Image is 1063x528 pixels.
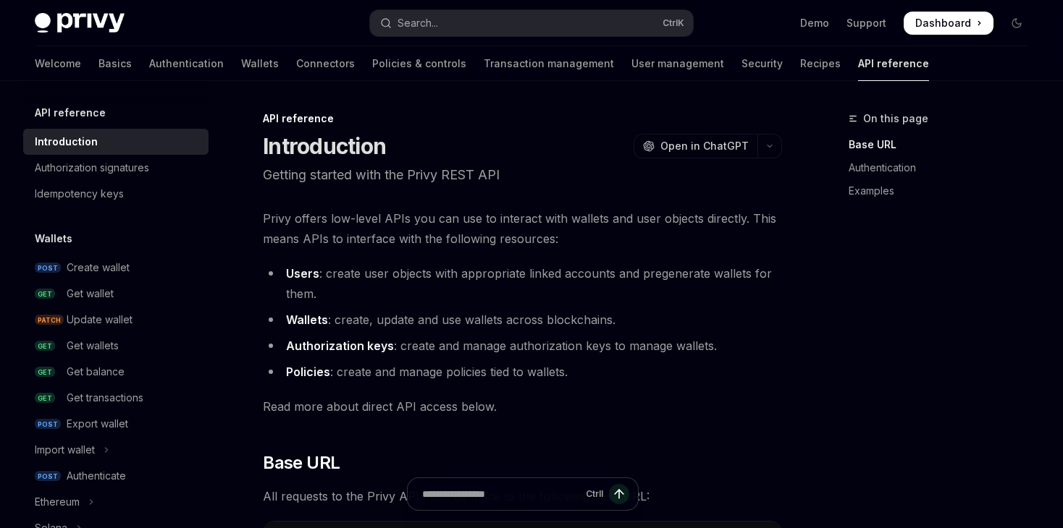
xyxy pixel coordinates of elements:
h5: API reference [35,104,106,122]
li: : create user objects with appropriate linked accounts and pregenerate wallets for them. [263,263,782,304]
a: Support [846,16,886,30]
a: Examples [849,179,1040,203]
div: Import wallet [35,441,95,459]
div: Idempotency keys [35,185,124,203]
div: Update wallet [67,311,133,328]
p: Getting started with the Privy REST API [263,165,782,185]
a: Connectors [296,46,355,81]
span: GET [35,393,55,404]
strong: Wallets [286,312,328,327]
a: PATCHUpdate wallet [23,307,209,333]
h5: Wallets [35,230,72,247]
button: Send message [609,484,629,504]
div: Ethereum [35,493,80,511]
div: Get transactions [67,389,143,406]
a: Wallets [241,46,279,81]
div: Export wallet [67,415,128,433]
a: Authorization signatures [23,155,209,181]
a: Basics [98,46,132,81]
span: Ctrl K [663,17,684,29]
span: Base URL [263,451,340,474]
a: Authentication [149,46,224,81]
button: Toggle Import wallet section [23,437,209,463]
div: Create wallet [67,259,130,276]
span: POST [35,263,61,273]
span: POST [35,419,61,430]
a: GETGet balance [23,359,209,385]
div: API reference [263,111,782,126]
a: GETGet wallet [23,281,209,307]
span: GET [35,341,55,352]
a: API reference [858,46,929,81]
a: Transaction management [484,46,614,81]
strong: Authorization keys [286,338,394,353]
span: On this page [863,110,928,127]
button: Toggle Ethereum section [23,489,209,515]
div: Authorization signatures [35,159,149,176]
span: POST [35,471,61,482]
a: POSTExport wallet [23,411,209,437]
a: POSTCreate wallet [23,255,209,281]
a: Policies & controls [372,46,466,81]
a: Dashboard [904,12,993,35]
h1: Introduction [263,133,386,159]
span: Privy offers low-level APIs you can use to interact with wallets and user objects directly. This ... [263,208,782,249]
a: Demo [800,16,829,30]
a: GETGet wallets [23,333,209,359]
li: : create, update and use wallets across blockchains. [263,310,782,330]
a: Introduction [23,129,209,155]
button: Open search [370,10,694,36]
a: Welcome [35,46,81,81]
button: Toggle dark mode [1005,12,1028,35]
strong: Users [286,266,319,281]
a: Idempotency keys [23,181,209,207]
a: GETGet transactions [23,385,209,411]
a: Security [741,46,783,81]
strong: Policies [286,365,330,379]
span: Dashboard [915,16,971,30]
span: PATCH [35,315,64,325]
div: Get wallet [67,285,114,302]
div: Authenticate [67,467,126,485]
span: GET [35,367,55,378]
li: : create and manage policies tied to wallets. [263,362,782,382]
a: Base URL [849,133,1040,156]
div: Introduction [35,133,98,150]
a: POSTAuthenticate [23,463,209,489]
a: Authentication [849,156,1040,179]
div: Get balance [67,363,125,380]
input: Ask a question... [422,478,580,510]
span: GET [35,289,55,299]
span: Read more about direct API access below. [263,396,782,417]
a: Recipes [800,46,841,81]
div: Search... [398,14,438,32]
span: Open in ChatGPT [660,139,749,153]
li: : create and manage authorization keys to manage wallets. [263,336,782,356]
button: Open in ChatGPT [634,134,757,158]
div: Get wallets [67,337,119,354]
img: dark logo [35,13,125,33]
a: User management [631,46,724,81]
